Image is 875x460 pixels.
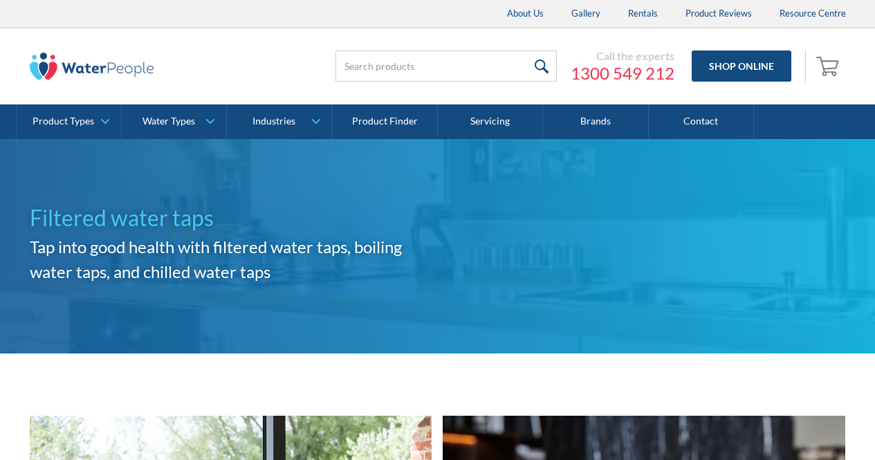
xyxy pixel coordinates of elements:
a: Product Types [17,104,121,139]
div: Call the experts [571,49,674,63]
iframe: podium webchat widget bubble [737,391,875,460]
input: Search products [335,50,557,82]
a: Servicing [438,104,543,139]
h2: Tap into good health with filtered water taps, boiling water taps, and chilled water taps [30,234,438,284]
div: Industries [252,116,295,127]
h1: Filtered water taps [30,201,438,234]
a: Industries [227,104,331,139]
div: Product Types [33,116,94,127]
a: 1300 549 212 [571,63,674,84]
img: The Water People [30,53,154,80]
a: Open empty cart [813,50,846,83]
a: Contact [649,104,754,139]
a: Water Types [122,104,226,139]
a: Shop Online [692,50,791,82]
a: Brands [543,104,648,139]
a: Product Finder [333,104,438,139]
img: shopping cart [816,55,842,77]
div: Water Types [142,116,195,127]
